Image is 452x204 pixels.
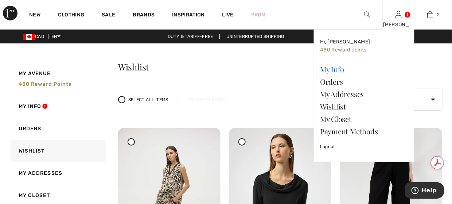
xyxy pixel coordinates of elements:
span: 480 Reward points [320,47,367,53]
img: Canadian Dollar [23,34,35,40]
a: Logout [320,138,408,156]
h3: Wishlist [118,62,443,71]
a: Wishlist [9,140,106,162]
a: Payment Methods [320,125,408,138]
a: New [29,12,40,19]
span: EN [51,34,61,39]
span: Inspiration [172,12,204,19]
span: 480 Reward points [19,81,72,87]
span: My Avenue [19,70,51,77]
a: Wishlist [320,100,408,113]
div: [PERSON_NAME] [383,21,414,28]
span: Hi, [PERSON_NAME]! [320,39,371,45]
a: Orders [9,118,106,140]
a: My Closet [320,113,408,125]
img: 1ère Avenue [3,6,17,20]
a: Live [222,11,234,19]
img: My Bag [427,10,433,19]
span: CAD [23,34,47,39]
img: My Info [395,10,402,19]
span: Select All Items [128,96,168,103]
iframe: Opens a widget where you can find more information [405,182,445,200]
a: 2 [415,10,446,19]
a: Clothing [58,12,84,19]
a: Hi, [PERSON_NAME]! 480 Reward points [320,35,408,57]
a: Orders [320,76,408,88]
a: Brands [133,12,155,19]
img: search the website [364,10,370,19]
a: Prom [251,11,266,19]
a: My Addresses [320,88,408,100]
a: My Info [320,63,408,76]
a: My Addresses [9,162,106,184]
a: Sale [102,12,115,19]
span: 2 [437,11,440,18]
a: Sign In [395,11,402,18]
div: Delete Selected [177,96,235,103]
a: My Info [9,95,106,118]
